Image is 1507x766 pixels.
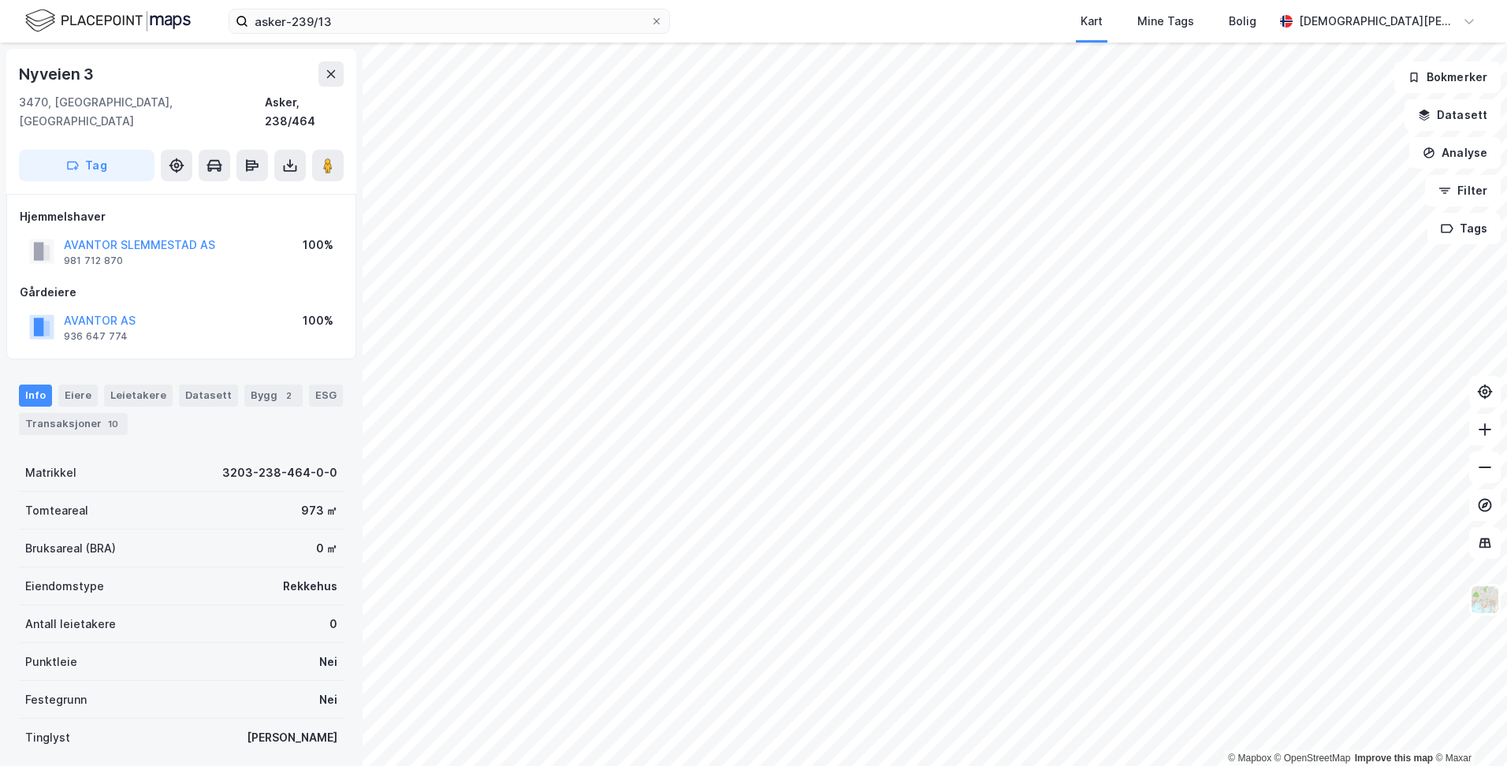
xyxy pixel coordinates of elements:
div: 100% [303,311,333,330]
div: ESG [309,385,343,407]
div: Eiendomstype [25,577,104,596]
div: Matrikkel [25,463,76,482]
input: Søk på adresse, matrikkel, gårdeiere, leietakere eller personer [248,9,650,33]
iframe: Chat Widget [1428,690,1507,766]
div: 973 ㎡ [301,501,337,520]
div: 936 647 774 [64,330,128,343]
button: Bokmerker [1394,61,1501,93]
div: Bruksareal (BRA) [25,539,116,558]
div: Asker, 238/464 [265,93,344,131]
div: 0 ㎡ [316,539,337,558]
div: Datasett [179,385,238,407]
div: 100% [303,236,333,255]
div: Bolig [1229,12,1256,31]
div: Kontrollprogram for chat [1428,690,1507,766]
a: Mapbox [1228,753,1271,764]
div: 0 [329,615,337,634]
img: Z [1470,585,1500,615]
div: Rekkehus [283,577,337,596]
button: Analyse [1409,137,1501,169]
a: Improve this map [1355,753,1433,764]
div: Festegrunn [25,690,87,709]
div: Mine Tags [1137,12,1194,31]
div: [DEMOGRAPHIC_DATA][PERSON_NAME] [1299,12,1457,31]
button: Tags [1427,213,1501,244]
button: Datasett [1405,99,1501,131]
div: 3470, [GEOGRAPHIC_DATA], [GEOGRAPHIC_DATA] [19,93,265,131]
div: Kart [1081,12,1103,31]
div: 10 [105,416,121,432]
div: Tinglyst [25,728,70,747]
div: [PERSON_NAME] [247,728,337,747]
div: Nei [319,690,337,709]
div: 2 [281,388,296,403]
div: Eiere [58,385,98,407]
button: Filter [1425,175,1501,206]
div: Gårdeiere [20,283,343,302]
div: Nei [319,653,337,671]
div: Bygg [244,385,303,407]
div: Punktleie [25,653,77,671]
div: Antall leietakere [25,615,116,634]
img: logo.f888ab2527a4732fd821a326f86c7f29.svg [25,7,191,35]
div: Tomteareal [25,501,88,520]
a: OpenStreetMap [1274,753,1351,764]
div: 3203-238-464-0-0 [222,463,337,482]
div: Hjemmelshaver [20,207,343,226]
div: Info [19,385,52,407]
div: Leietakere [104,385,173,407]
div: Nyveien 3 [19,61,97,87]
button: Tag [19,150,154,181]
div: 981 712 870 [64,255,123,267]
div: Transaksjoner [19,413,128,435]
